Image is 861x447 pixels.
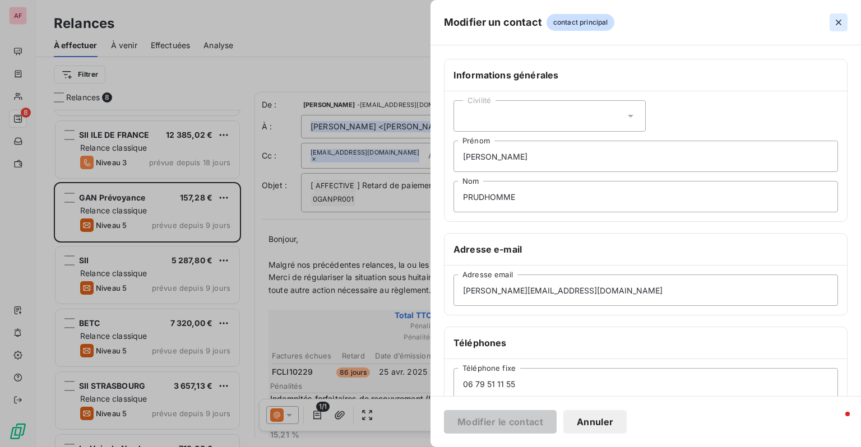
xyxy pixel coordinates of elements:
h5: Modifier un contact [444,15,542,30]
input: placeholder [453,141,838,172]
h6: Informations générales [453,68,838,82]
span: contact principal [547,14,615,31]
button: Modifier le contact [444,410,557,434]
h6: Adresse e-mail [453,243,838,256]
input: placeholder [453,368,838,399]
iframe: Intercom live chat [823,409,850,436]
input: placeholder [453,274,838,306]
button: Annuler [563,410,627,434]
input: placeholder [453,181,838,212]
h6: Téléphones [453,336,838,350]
